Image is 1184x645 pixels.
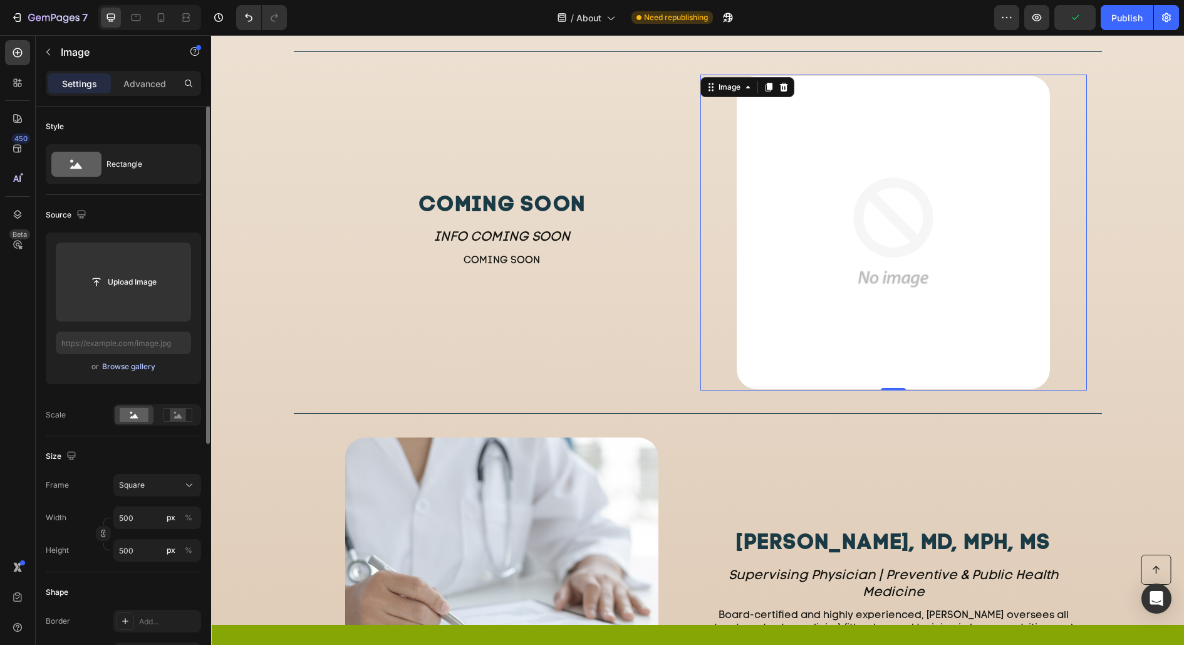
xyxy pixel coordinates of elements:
label: Width [46,512,66,523]
input: https://example.com/image.jpg [56,332,191,354]
div: Publish [1111,11,1143,24]
button: Browse gallery [101,360,156,373]
div: Beta [9,229,30,239]
button: % [164,543,179,558]
i: INFO COMING SOON [222,196,359,209]
div: % [185,545,192,556]
input: px% [113,506,201,529]
span: About [576,11,601,24]
div: Image [505,46,532,58]
div: Source [46,207,89,224]
div: 450 [12,134,30,144]
button: Publish [1101,5,1153,30]
p: Advanced [123,77,166,90]
button: Upload Image [80,271,167,293]
div: Add... [139,616,198,627]
p: Settings [62,77,97,90]
div: Scale [46,409,66,421]
h2: Board-certified and highly experienced, [PERSON_NAME] oversees all treatments at our clinic. With... [489,574,876,624]
h2: [PERSON_NAME], MD, MPH, MS [489,493,876,525]
div: Size [46,448,79,465]
label: Frame [46,480,69,491]
input: px% [113,539,201,562]
span: / [571,11,574,24]
button: px [181,510,196,525]
button: 7 [5,5,93,30]
div: Browse gallery [102,361,155,372]
h2: Rich Text Editor. Editing area: main [98,219,484,233]
div: px [167,512,175,523]
button: % [164,510,179,525]
button: Square [113,474,201,496]
div: Undo/Redo [236,5,287,30]
span: or [91,359,99,374]
p: 7 [82,10,88,25]
div: Style [46,121,64,132]
p: COMING SOON [99,220,483,232]
p: Image [61,45,167,60]
div: px [167,545,175,556]
span: Need republishing [644,12,708,23]
div: Shape [46,587,68,598]
label: Height [46,545,69,556]
iframe: Design area [211,35,1184,645]
div: Rectangle [106,150,183,179]
img: no-image-2048-5e88c1b20e087fb7bbe9a3771824e743c244f437e4f8ba93bbf7b11b53f7824c_large.gif [526,41,839,354]
span: Square [119,480,145,491]
div: Border [46,616,70,627]
button: px [181,543,196,558]
h2: Supervising Physician | Preventive & Public Health Medicine [489,531,876,568]
div: % [185,512,192,523]
div: Open Intercom Messenger [1141,584,1171,614]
